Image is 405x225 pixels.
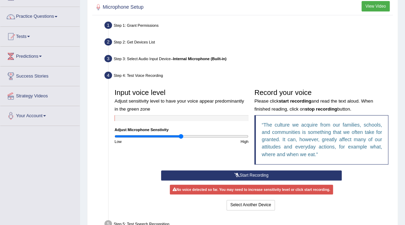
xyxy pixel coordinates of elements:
[170,185,333,194] div: No voice detected so far. You may need to increase sensitivity level or click start recording.
[254,89,388,112] h3: Record your voice
[254,98,373,111] small: Please click and read the text aloud. When finished reading, click on button.
[0,27,80,44] a: Tests
[182,139,252,144] div: High
[362,1,390,11] button: View Video
[114,89,248,112] h3: Input voice level
[0,86,80,104] a: Strategy Videos
[112,139,182,144] div: Low
[114,98,244,111] small: Adjust sensitivity level to have your voice appear predominantly in the green zone
[114,127,168,132] label: Adjust Microphone Senstivity
[279,98,311,104] b: start recording
[102,53,395,66] div: Step 3: Select Audio Input Device
[0,7,80,24] a: Practice Questions
[227,200,275,210] button: Select Another Device
[171,57,227,61] span: –
[161,170,342,180] button: Start Recording
[102,70,395,83] div: Step 4: Test Voice Recording
[0,106,80,123] a: Your Account
[102,37,395,49] div: Step 2: Get Devices List
[94,3,278,12] h2: Microphone Setup
[305,106,337,112] b: stop recording
[0,66,80,84] a: Success Stories
[262,122,382,157] q: The culture we acquire from our families, schools, and communities is something that we often tak...
[0,47,80,64] a: Predictions
[173,57,227,61] b: Internal Microphone (Built-in)
[102,20,395,33] div: Step 1: Grant Permissions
